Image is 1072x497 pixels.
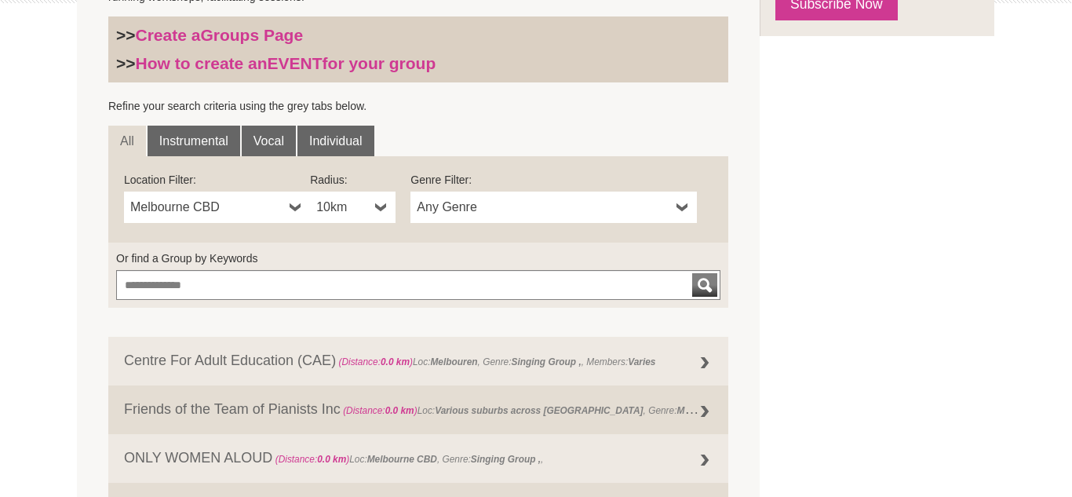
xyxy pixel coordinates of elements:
a: ONLY WOMEN ALOUD (Distance:0.0 km)Loc:Melbourne CBD, Genre:Singing Group ,, [108,434,728,483]
strong: Groups Page [200,26,303,44]
label: Genre Filter: [410,172,697,188]
span: (Distance: ) [343,405,417,416]
strong: Music Session (regular) , [677,401,788,417]
span: Melbourne CBD [130,198,283,217]
a: Individual [297,126,374,157]
strong: Melbouren [430,356,477,367]
strong: Varies [628,356,655,367]
strong: Singing Group , [471,454,541,465]
a: Centre For Adult Education (CAE) (Distance:0.0 km)Loc:Melbouren, Genre:Singing Group ,, Members:V... [108,337,728,386]
strong: Various suburbs across [GEOGRAPHIC_DATA] [435,405,643,416]
strong: 0.0 km [317,454,346,465]
label: Or find a Group by Keywords [116,250,720,266]
strong: 0.0 km [381,356,410,367]
strong: 0.0 km [385,405,414,416]
strong: EVENT [268,54,323,72]
span: Loc: , Genre: , Members: [336,356,655,367]
a: Create aGroups Page [136,26,304,44]
strong: Singing Group , [512,356,582,367]
h3: >> [116,53,720,74]
a: Instrumental [148,126,240,157]
span: Loc: , Genre: , [272,454,543,465]
span: (Distance: ) [275,454,350,465]
a: Melbourne CBD [124,192,310,223]
span: Any Genre [417,198,670,217]
label: Radius: [310,172,396,188]
a: All [108,126,146,157]
span: (Distance: ) [338,356,413,367]
h3: >> [116,25,720,46]
a: 10km [310,192,396,223]
strong: Melbourne CBD [367,454,437,465]
label: Location Filter: [124,172,310,188]
a: Friends of the Team of Pianists Inc (Distance:0.0 km)Loc:Various suburbs across [GEOGRAPHIC_DATA]... [108,386,728,434]
span: Loc: , Genre: , [341,401,790,417]
a: How to create anEVENTfor your group [136,54,436,72]
a: Vocal [242,126,296,157]
a: Any Genre [410,192,697,223]
p: Refine your search criteria using the grey tabs below. [108,98,728,114]
span: 10km [316,198,369,217]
